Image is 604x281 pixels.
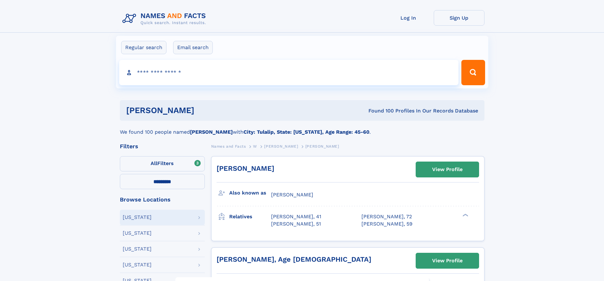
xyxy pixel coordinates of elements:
b: City: Tulalip, State: [US_STATE], Age Range: 45-60 [244,129,369,135]
span: W [253,144,257,149]
a: [PERSON_NAME] [264,142,298,150]
div: Filters [120,144,205,149]
div: Browse Locations [120,197,205,202]
a: [PERSON_NAME], 41 [271,213,321,220]
label: Email search [173,41,213,54]
a: [PERSON_NAME] [217,164,274,172]
h3: Also known as [229,188,271,198]
h1: [PERSON_NAME] [126,106,282,114]
a: [PERSON_NAME], 51 [271,220,321,227]
div: [US_STATE] [123,262,152,267]
div: [US_STATE] [123,215,152,220]
a: Names and Facts [211,142,246,150]
label: Filters [120,156,205,171]
a: [PERSON_NAME], Age [DEMOGRAPHIC_DATA] [217,255,371,263]
div: We found 100 people named with . [120,121,484,136]
img: Logo Names and Facts [120,10,211,27]
a: W [253,142,257,150]
button: Search Button [461,60,485,85]
h3: Relatives [229,211,271,222]
input: search input [119,60,459,85]
b: [PERSON_NAME] [190,129,233,135]
a: View Profile [416,162,479,177]
div: ❯ [461,213,469,217]
span: [PERSON_NAME] [305,144,339,149]
div: [US_STATE] [123,231,152,236]
span: [PERSON_NAME] [271,192,313,198]
div: [US_STATE] [123,246,152,252]
a: Sign Up [434,10,484,26]
span: [PERSON_NAME] [264,144,298,149]
a: [PERSON_NAME], 59 [361,220,412,227]
a: Log In [383,10,434,26]
span: All [151,160,157,166]
div: Found 100 Profiles In Our Records Database [281,107,478,114]
div: View Profile [432,253,463,268]
label: Regular search [121,41,166,54]
a: [PERSON_NAME], 72 [361,213,412,220]
a: View Profile [416,253,479,268]
div: View Profile [432,162,463,177]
